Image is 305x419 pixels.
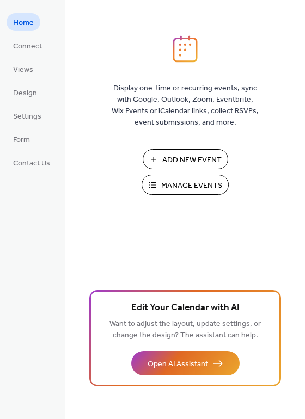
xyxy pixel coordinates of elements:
span: Open AI Assistant [148,359,208,370]
span: Views [13,64,33,76]
a: Connect [7,36,48,54]
span: Edit Your Calendar with AI [131,300,240,316]
span: Form [13,134,30,146]
span: Manage Events [161,180,222,192]
span: Connect [13,41,42,52]
span: Display one-time or recurring events, sync with Google, Outlook, Zoom, Eventbrite, Wix Events or ... [112,83,259,128]
img: logo_icon.svg [173,35,198,63]
a: Design [7,83,44,101]
button: Open AI Assistant [131,351,240,375]
a: Form [7,130,36,148]
a: Home [7,13,40,31]
a: Settings [7,107,48,125]
span: Contact Us [13,158,50,169]
span: Settings [13,111,41,122]
span: Home [13,17,34,29]
a: Contact Us [7,153,57,171]
span: Want to adjust the layout, update settings, or change the design? The assistant can help. [109,317,261,343]
button: Add New Event [143,149,228,169]
span: Add New Event [162,155,222,166]
a: Views [7,60,40,78]
span: Design [13,88,37,99]
button: Manage Events [142,175,229,195]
